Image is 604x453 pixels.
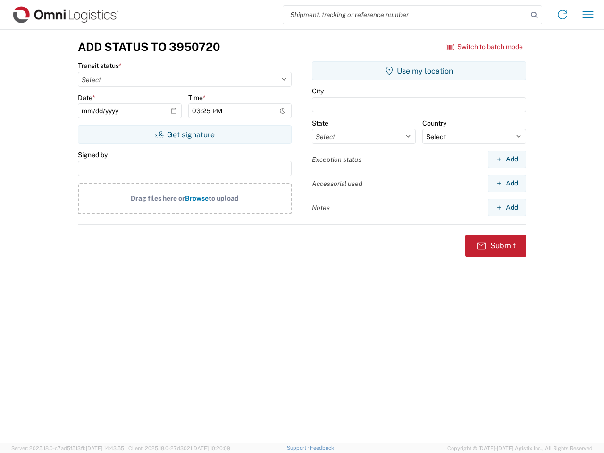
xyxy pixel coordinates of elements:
[488,175,526,192] button: Add
[78,125,292,144] button: Get signature
[310,445,334,451] a: Feedback
[78,93,95,102] label: Date
[209,194,239,202] span: to upload
[312,155,361,164] label: Exception status
[312,179,362,188] label: Accessorial used
[488,151,526,168] button: Add
[447,444,593,453] span: Copyright © [DATE]-[DATE] Agistix Inc., All Rights Reserved
[446,39,523,55] button: Switch to batch mode
[78,40,220,54] h3: Add Status to 3950720
[488,199,526,216] button: Add
[422,119,446,127] label: Country
[128,445,230,451] span: Client: 2025.18.0-27d3021
[192,445,230,451] span: [DATE] 10:20:09
[131,194,185,202] span: Drag files here or
[78,151,108,159] label: Signed by
[312,61,526,80] button: Use my location
[11,445,124,451] span: Server: 2025.18.0-c7ad5f513fb
[312,203,330,212] label: Notes
[86,445,124,451] span: [DATE] 14:43:55
[283,6,528,24] input: Shipment, tracking or reference number
[185,194,209,202] span: Browse
[78,61,122,70] label: Transit status
[312,87,324,95] label: City
[312,119,328,127] label: State
[188,93,206,102] label: Time
[287,445,310,451] a: Support
[465,235,526,257] button: Submit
